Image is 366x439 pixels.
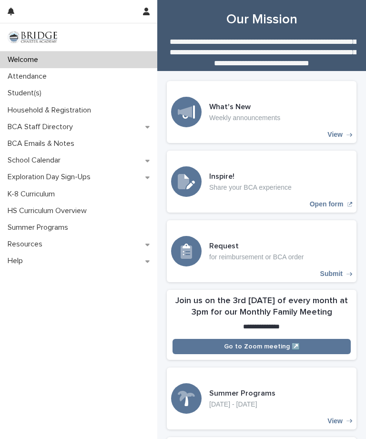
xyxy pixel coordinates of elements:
p: Submit [320,270,343,278]
p: Exploration Day Sign-Ups [4,173,98,182]
p: K-8 Curriculum [4,190,62,199]
p: Household & Registration [4,106,99,115]
h3: Summer Programs [209,388,275,398]
p: BCA Emails & Notes [4,139,82,148]
p: for reimbursement or BCA order [209,253,304,261]
a: Go to Zoom meeting ↗️ [173,339,351,354]
p: Weekly announcements [209,114,280,122]
p: View [327,131,343,139]
p: BCA Staff Directory [4,123,81,132]
p: Welcome [4,55,46,64]
a: View [167,81,356,143]
p: Student(s) [4,89,49,98]
p: Summer Programs [4,223,76,232]
p: Open form [310,200,344,208]
a: Open form [167,151,356,213]
p: Attendance [4,72,54,81]
p: Share your BCA experience [209,184,292,192]
p: Resources [4,240,50,249]
p: View [327,417,343,425]
h3: Request [209,241,304,251]
span: Go to Zoom meeting ↗️ [224,343,300,350]
img: V1C1m3IdTEidaUdm9Hs0 [8,31,57,43]
p: Help [4,256,30,265]
p: [DATE] - [DATE] [209,400,275,408]
h2: Join us on the 3rd [DATE] of every month at 3pm for our Monthly Family Meeting [173,296,351,318]
p: HS Curriculum Overview [4,206,94,215]
a: Submit [167,220,356,282]
h1: Our Mission [167,11,356,29]
p: School Calendar [4,156,68,165]
h3: Inspire! [209,172,292,182]
h3: What's New [209,102,280,112]
a: View [167,368,356,429]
